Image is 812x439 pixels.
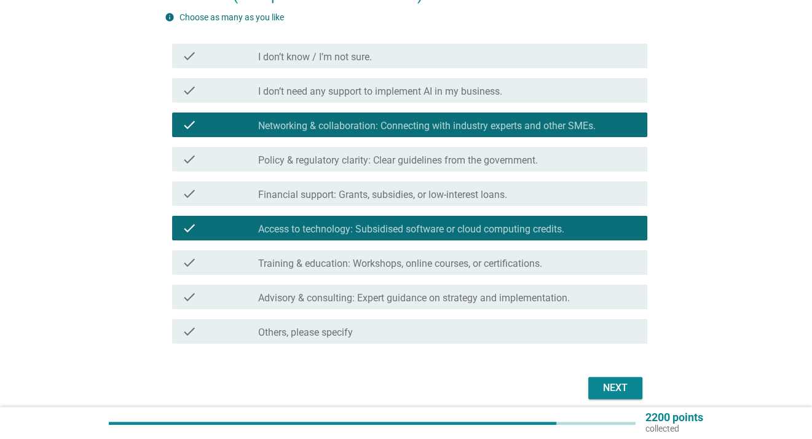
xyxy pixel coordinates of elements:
label: Advisory & consulting: Expert guidance on strategy and implementation. [258,292,570,304]
label: Choose as many as you like [179,12,284,22]
label: I don’t know / I’m not sure. [258,51,372,63]
i: check [182,152,197,167]
button: Next [588,377,642,399]
i: check [182,324,197,339]
i: check [182,83,197,98]
i: check [182,221,197,235]
i: info [165,12,175,22]
label: Policy & regulatory clarity: Clear guidelines from the government. [258,154,538,167]
label: Financial support: Grants, subsidies, or low-interest loans. [258,189,507,201]
i: check [182,49,197,63]
p: 2200 points [645,412,703,423]
i: check [182,255,197,270]
label: I don’t need any support to implement AI in my business. [258,85,502,98]
label: Others, please specify [258,326,353,339]
label: Training & education: Workshops, online courses, or certifications. [258,258,542,270]
div: Next [598,381,633,395]
i: check [182,290,197,304]
label: Access to technology: Subsidised software or cloud computing credits. [258,223,564,235]
p: collected [645,423,703,434]
i: check [182,117,197,132]
label: Networking & collaboration: Connecting with industry experts and other SMEs. [258,120,596,132]
i: check [182,186,197,201]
